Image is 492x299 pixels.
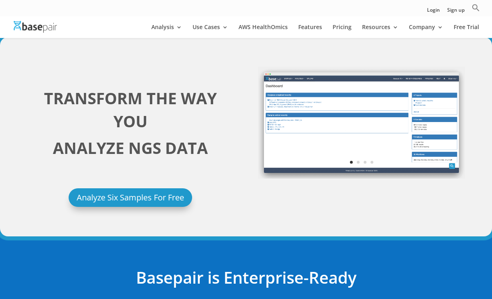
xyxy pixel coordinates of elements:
[447,8,465,16] a: Sign up
[193,24,228,38] a: Use Cases
[151,24,182,38] a: Analysis
[14,21,57,33] img: Basepair
[427,8,440,16] a: Login
[371,161,373,164] a: 4
[258,67,465,176] img: screely-1570826618435.png
[472,4,480,16] a: Search Icon Link
[44,87,217,132] strong: TRANSFORM THE WAY YOU
[409,24,443,38] a: Company
[69,188,192,207] a: Analyze Six Samples For Free
[364,161,366,164] a: 3
[53,137,208,158] strong: ANALYZE NGS DATA
[298,24,322,38] a: Features
[350,161,353,164] a: 1
[452,259,482,289] iframe: Drift Widget Chat Controller
[472,4,480,12] svg: Search
[49,266,443,293] h2: Basepair is Enterprise-Ready
[362,24,398,38] a: Resources
[333,24,352,38] a: Pricing
[357,161,360,164] a: 2
[239,24,288,38] a: AWS HealthOmics
[454,24,479,38] a: Free Trial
